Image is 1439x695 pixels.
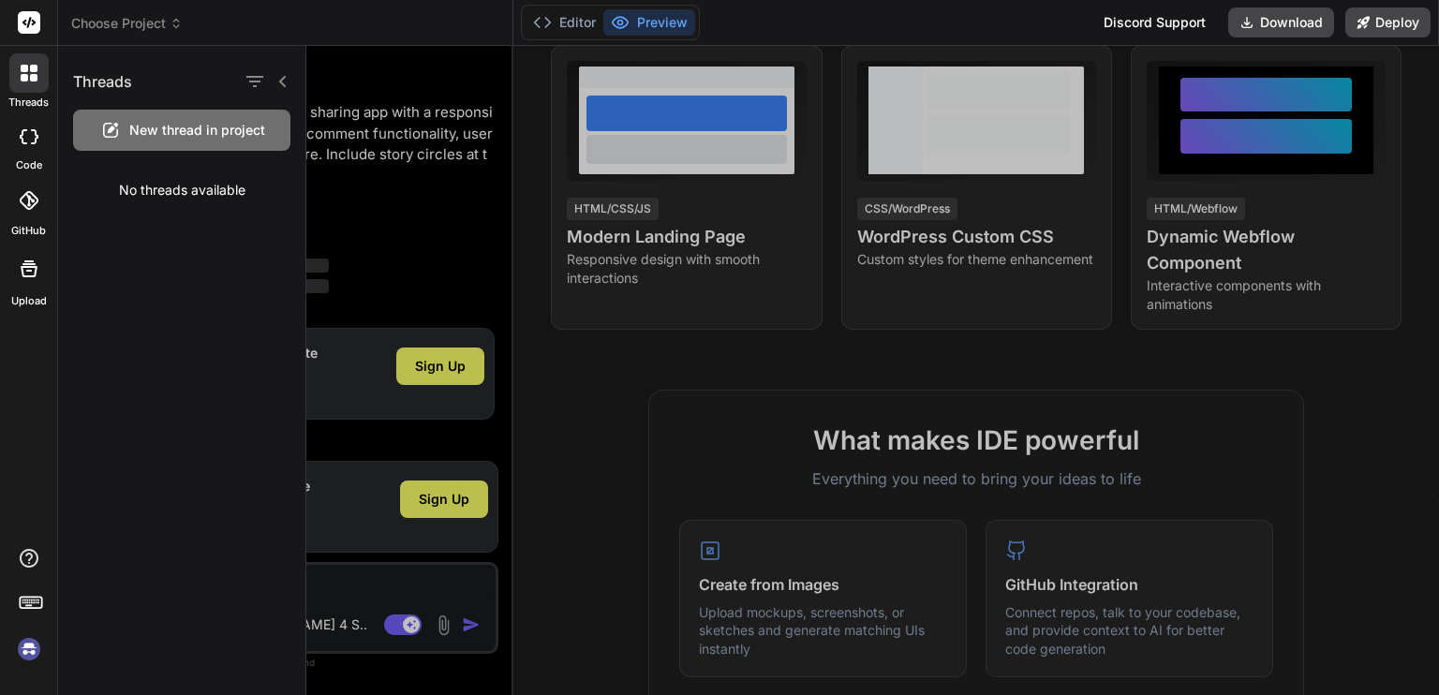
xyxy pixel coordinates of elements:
div: No threads available [58,166,305,214]
label: threads [8,95,49,111]
button: Preview [603,9,695,36]
div: Discord Support [1092,7,1217,37]
label: code [16,157,42,173]
img: signin [13,633,45,665]
button: Deploy [1345,7,1431,37]
button: Editor [526,9,603,36]
label: Upload [11,293,47,309]
span: Choose Project [71,14,183,33]
button: Download [1228,7,1334,37]
label: GitHub [11,223,46,239]
h1: Threads [73,70,132,93]
span: New thread in project [129,121,265,140]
